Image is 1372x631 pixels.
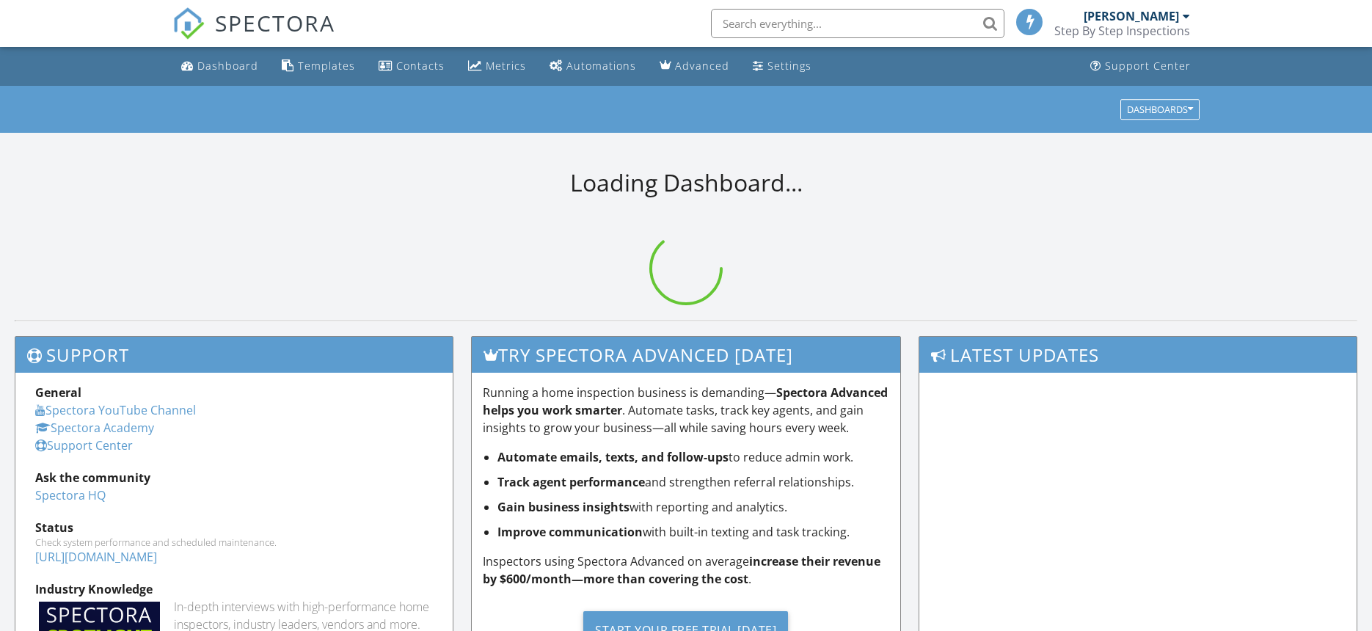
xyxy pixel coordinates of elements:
div: Advanced [675,59,729,73]
span: SPECTORA [215,7,335,38]
strong: increase their revenue by $600/month—more than covering the cost [483,553,880,587]
p: Running a home inspection business is demanding— . Automate tasks, track key agents, and gain ins... [483,384,889,437]
a: Advanced [654,53,735,80]
strong: Gain business insights [497,499,630,515]
div: [PERSON_NAME] [1084,9,1179,23]
a: Automations (Basic) [544,53,642,80]
strong: Improve communication [497,524,643,540]
div: Templates [298,59,355,73]
button: Dashboards [1120,99,1200,120]
li: with reporting and analytics. [497,498,889,516]
a: Dashboard [175,53,264,80]
li: with built-in texting and task tracking. [497,523,889,541]
div: Dashboard [197,59,258,73]
strong: Track agent performance [497,474,645,490]
a: [URL][DOMAIN_NAME] [35,549,157,565]
a: Spectora Academy [35,420,154,436]
a: Support Center [1084,53,1197,80]
a: Spectora YouTube Channel [35,402,196,418]
div: Industry Knowledge [35,580,433,598]
div: Contacts [396,59,445,73]
div: Step By Step Inspections [1054,23,1190,38]
a: Spectora HQ [35,487,106,503]
a: Metrics [462,53,532,80]
div: Settings [767,59,811,73]
input: Search everything... [711,9,1004,38]
a: Templates [276,53,361,80]
strong: Spectora Advanced helps you work smarter [483,384,888,418]
div: Support Center [1105,59,1191,73]
li: to reduce admin work. [497,448,889,466]
div: Metrics [486,59,526,73]
li: and strengthen referral relationships. [497,473,889,491]
strong: Automate emails, texts, and follow-ups [497,449,729,465]
div: Automations [566,59,636,73]
div: Check system performance and scheduled maintenance. [35,536,433,548]
div: Dashboards [1127,104,1193,114]
strong: General [35,384,81,401]
h3: Latest Updates [919,337,1357,373]
a: SPECTORA [172,20,335,51]
h3: Support [15,337,453,373]
a: Support Center [35,437,133,453]
div: Ask the community [35,469,433,486]
a: Contacts [373,53,450,80]
a: Settings [747,53,817,80]
p: Inspectors using Spectora Advanced on average . [483,552,889,588]
h3: Try spectora advanced [DATE] [472,337,900,373]
img: The Best Home Inspection Software - Spectora [172,7,205,40]
div: Status [35,519,433,536]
